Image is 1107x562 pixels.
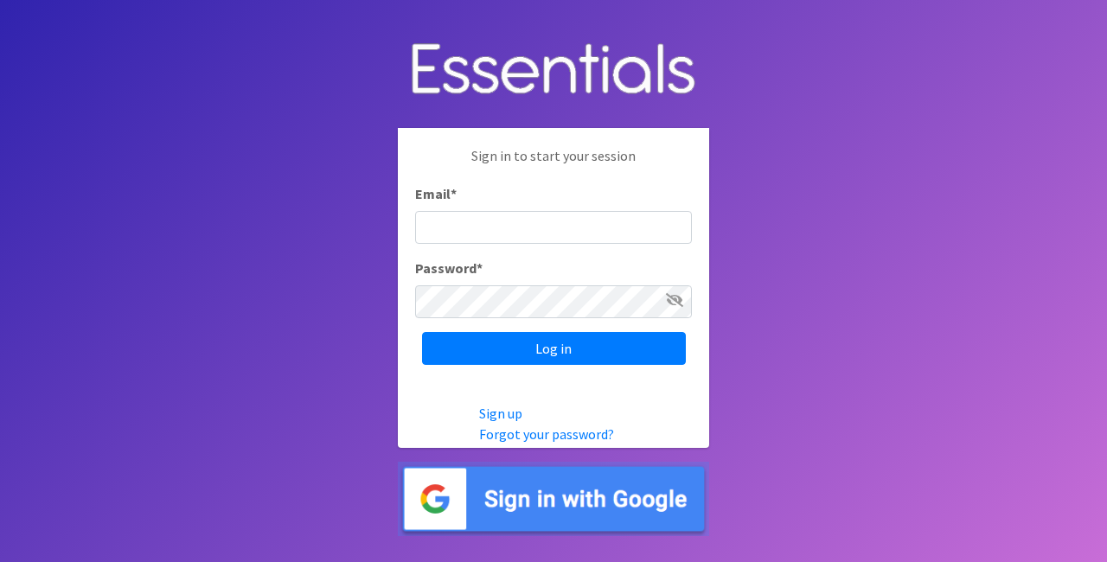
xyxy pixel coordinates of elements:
label: Password [415,258,483,278]
img: Human Essentials [398,26,709,115]
p: Sign in to start your session [415,145,692,183]
a: Forgot your password? [479,425,614,443]
a: Sign up [479,405,522,422]
input: Log in [422,332,686,365]
label: Email [415,183,457,204]
abbr: required [477,259,483,277]
abbr: required [451,185,457,202]
img: Sign in with Google [398,462,709,537]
